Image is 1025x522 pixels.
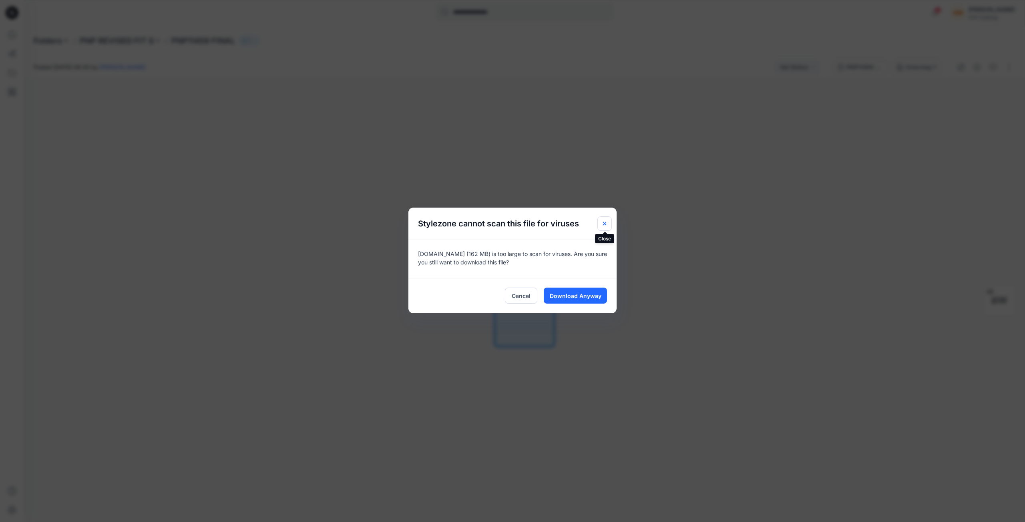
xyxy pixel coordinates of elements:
button: Download Anyway [544,288,607,304]
span: Cancel [512,292,531,300]
div: [DOMAIN_NAME] (162 MB) is too large to scan for viruses. Are you sure you still want to download ... [408,240,617,278]
h5: Stylezone cannot scan this file for viruses [408,208,589,240]
button: Cancel [505,288,537,304]
button: Close [597,216,612,231]
span: Download Anyway [550,292,601,300]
